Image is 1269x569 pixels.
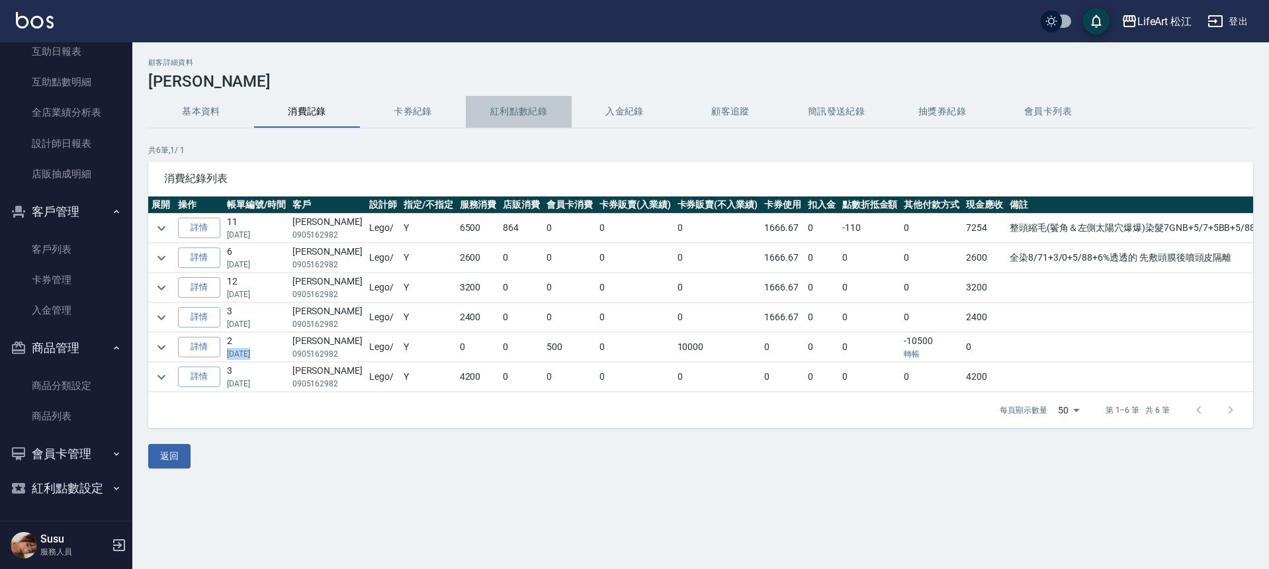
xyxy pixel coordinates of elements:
a: 商品分類設定 [5,371,127,401]
th: 會員卡消費 [543,197,596,214]
p: [DATE] [227,378,286,390]
td: [PERSON_NAME] [289,273,366,302]
td: Lego / [366,214,400,243]
a: 全店業績分析表 [5,97,127,128]
a: 互助點數明細 [5,67,127,97]
td: 0 [543,214,596,243]
th: 卡券販賣(入業績) [596,197,674,214]
td: 全染8/71+3/0+5/88+6%透透的 先敷頭膜後噴頭皮隔離 [1006,243,1258,273]
p: 0905162982 [292,259,363,271]
p: 0905162982 [292,348,363,360]
td: 0 [839,303,901,332]
p: 0905162982 [292,378,363,390]
th: 點數折抵金額 [839,197,901,214]
td: 6 [224,243,289,273]
td: [PERSON_NAME] [289,333,366,362]
td: 12 [224,273,289,302]
td: Y [400,333,457,362]
td: 2600 [963,243,1006,273]
th: 帳單編號/時間 [224,197,289,214]
td: 0 [457,333,500,362]
td: Y [400,243,457,273]
td: 0 [500,273,543,302]
a: 入金管理 [5,295,127,326]
td: 3200 [457,273,500,302]
p: [DATE] [227,348,286,360]
td: 4200 [963,363,1006,392]
p: [DATE] [227,318,286,330]
td: 0 [596,333,674,362]
td: 0 [839,333,901,362]
div: 50 [1053,392,1084,428]
th: 店販消費 [500,197,543,214]
td: 0 [805,214,839,243]
a: 詳情 [178,218,220,238]
button: expand row [152,248,171,268]
td: 2600 [457,243,500,273]
button: expand row [152,308,171,328]
th: 卡券使用 [761,197,805,214]
td: 0 [500,333,543,362]
td: 0 [674,303,762,332]
img: Person [11,532,37,558]
button: 顧客追蹤 [678,96,783,128]
td: 0 [500,243,543,273]
td: 2400 [457,303,500,332]
td: Lego / [366,333,400,362]
td: 0 [900,214,963,243]
td: 0 [805,243,839,273]
button: 卡券紀錄 [360,96,466,128]
td: 0 [963,333,1006,362]
a: 商品列表 [5,401,127,431]
td: 0 [500,303,543,332]
a: 設計師日報表 [5,128,127,159]
td: 0 [761,363,805,392]
th: 展開 [148,197,175,214]
button: save [1083,8,1110,34]
td: [PERSON_NAME] [289,214,366,243]
button: expand row [152,278,171,298]
td: 0 [839,273,901,302]
td: 0 [805,303,839,332]
button: 紅利點數紀錄 [466,96,572,128]
td: 500 [543,333,596,362]
p: 0905162982 [292,318,363,330]
td: 1666.67 [761,214,805,243]
th: 操作 [175,197,224,214]
td: Y [400,303,457,332]
td: 0 [805,273,839,302]
div: LifeArt 松江 [1137,13,1192,30]
p: [DATE] [227,288,286,300]
td: 0 [543,363,596,392]
td: 0 [596,214,674,243]
td: 3 [224,303,289,332]
button: LifeArt 松江 [1116,8,1198,35]
button: 消費記錄 [254,96,360,128]
button: 基本資料 [148,96,254,128]
a: 卡券管理 [5,265,127,295]
td: 10000 [674,333,762,362]
a: 詳情 [178,277,220,298]
td: 0 [761,333,805,362]
td: 1666.67 [761,243,805,273]
td: 0 [805,363,839,392]
td: 6500 [457,214,500,243]
td: [PERSON_NAME] [289,303,366,332]
td: 0 [900,363,963,392]
td: 0 [674,243,762,273]
td: -10500 [900,333,963,362]
td: Y [400,214,457,243]
td: Lego / [366,273,400,302]
td: -110 [839,214,901,243]
th: 其他付款方式 [900,197,963,214]
td: 0 [674,363,762,392]
td: [PERSON_NAME] [289,243,366,273]
p: 轉帳 [904,348,959,360]
h3: [PERSON_NAME] [148,72,1253,91]
a: 詳情 [178,367,220,387]
p: 每頁顯示數量 [1000,404,1047,416]
td: Y [400,273,457,302]
td: 整頭縮毛(鬢角＆左側太陽穴爆爆)染髮7GNB+5/7+5BB+5/88 [1006,214,1258,243]
td: [PERSON_NAME] [289,363,366,392]
button: 抽獎券紀錄 [889,96,995,128]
